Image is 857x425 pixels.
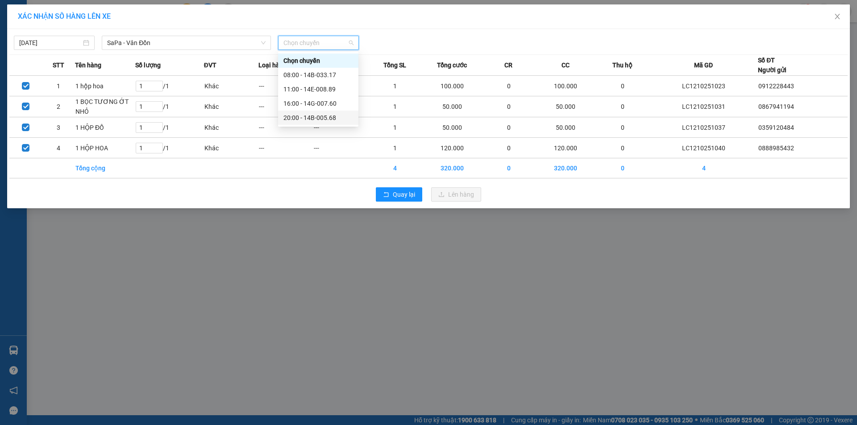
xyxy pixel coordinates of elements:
td: 0 [482,76,536,96]
td: 1 hộp hoa [75,76,135,96]
span: Thu hộ [612,60,632,70]
div: 16:00 - 14G-007.60 [283,99,353,108]
td: / 1 [135,76,204,96]
td: 50.000 [423,117,482,138]
td: 0 [595,76,649,96]
td: Khác [204,138,258,158]
div: Chọn chuyến [278,54,358,68]
td: 100.000 [536,76,595,96]
span: CR [504,60,512,70]
span: Quay lại [393,190,415,199]
td: LC1210251040 [650,138,758,158]
span: Tên hàng [75,60,101,70]
td: 1 BỌC TƯƠNG ỚT NHỎ [75,96,135,117]
td: 1 HỘP HOA [75,138,135,158]
span: 0888985432 [758,144,794,152]
td: Khác [204,76,258,96]
td: --- [258,138,313,158]
td: 0 [595,117,649,138]
td: 3 [42,117,75,138]
td: Khác [204,96,258,117]
td: 120.000 [536,138,595,158]
span: 0359120484 [758,124,794,131]
td: 0 [595,96,649,117]
button: Close [825,4,850,29]
td: 2 [42,96,75,117]
span: Chọn chuyến [283,36,354,50]
td: LC1210251023 [650,76,758,96]
td: / 1 [135,96,204,117]
td: 320.000 [423,158,482,178]
span: Số lượng [135,60,161,70]
span: STT [53,60,64,70]
td: 50.000 [536,96,595,117]
td: --- [258,117,313,138]
span: CC [562,60,570,70]
span: rollback [383,191,389,198]
td: 1 [368,138,422,158]
span: Mã GD [694,60,713,70]
span: close [834,13,841,20]
td: --- [258,96,313,117]
div: 20:00 - 14B-005.68 [283,113,353,123]
strong: 0888 827 827 - 0848 827 827 [19,42,89,58]
td: 4 [368,158,422,178]
td: Tổng cộng [75,158,135,178]
span: XÁC NHẬN SỐ HÀNG LÊN XE [18,12,111,21]
input: 12/10/2025 [19,38,81,48]
td: 320.000 [536,158,595,178]
td: 1 [42,76,75,96]
td: --- [313,117,368,138]
td: 1 [368,96,422,117]
span: down [261,40,266,45]
td: --- [258,76,313,96]
span: 0867941194 [758,103,794,110]
td: 4 [42,138,75,158]
span: Loại hàng [258,60,287,70]
strong: 024 3236 3236 - [4,34,90,50]
td: 50.000 [536,117,595,138]
span: Tổng SL [383,60,406,70]
td: LC1210251031 [650,96,758,117]
span: 0912228443 [758,83,794,90]
td: 0 [482,158,536,178]
span: SaPa - Vân Đồn [107,36,266,50]
td: LC1210251037 [650,117,758,138]
td: 0 [595,138,649,158]
td: 1 HỘP ĐỒ [75,117,135,138]
td: 100.000 [423,76,482,96]
td: Khác [204,117,258,138]
span: ĐVT [204,60,216,70]
td: 0 [482,138,536,158]
div: Chọn chuyến [283,56,353,66]
td: 50.000 [423,96,482,117]
td: 1 [368,76,422,96]
div: Số ĐT Người gửi [758,55,786,75]
td: / 1 [135,138,204,158]
span: Tổng cước [437,60,467,70]
td: 120.000 [423,138,482,158]
div: 08:00 - 14B-033.17 [283,70,353,80]
button: uploadLên hàng [431,187,481,202]
td: / 1 [135,117,204,138]
button: rollbackQuay lại [376,187,422,202]
td: --- [313,138,368,158]
div: 11:00 - 14E-008.89 [283,84,353,94]
td: 0 [482,96,536,117]
td: 4 [650,158,758,178]
strong: Công ty TNHH Phúc Xuyên [9,4,84,24]
td: 0 [595,158,649,178]
span: Gửi hàng [GEOGRAPHIC_DATA]: Hotline: [4,26,90,58]
td: 1 [368,117,422,138]
span: Gửi hàng Hạ Long: Hotline: [8,60,86,83]
td: 0 [482,117,536,138]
